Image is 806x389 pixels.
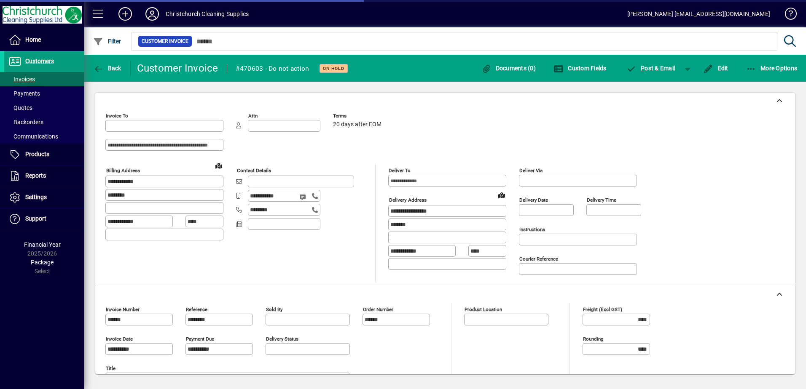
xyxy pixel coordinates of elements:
[8,76,35,83] span: Invoices
[212,159,226,172] a: View on map
[31,259,54,266] span: Package
[519,256,558,262] mat-label: Courier Reference
[519,197,548,203] mat-label: Delivery date
[236,62,309,75] div: #470603 - Do not action
[333,113,384,119] span: Terms
[293,187,314,207] button: Send SMS
[583,336,603,342] mat-label: Rounding
[25,194,47,200] span: Settings
[25,58,54,64] span: Customers
[4,29,84,51] a: Home
[587,197,616,203] mat-label: Delivery time
[479,61,538,76] button: Documents (0)
[4,187,84,208] a: Settings
[465,306,502,312] mat-label: Product location
[4,72,84,86] a: Invoices
[106,336,133,342] mat-label: Invoice date
[4,165,84,187] a: Reports
[4,129,84,144] a: Communications
[746,65,798,72] span: More Options
[779,2,795,29] a: Knowledge Base
[266,306,282,312] mat-label: Sold by
[24,241,61,248] span: Financial Year
[4,144,84,165] a: Products
[4,208,84,229] a: Support
[495,188,508,202] a: View on map
[266,336,298,342] mat-label: Delivery status
[701,61,731,76] button: Edit
[703,65,728,72] span: Edit
[25,215,46,222] span: Support
[551,61,609,76] button: Custom Fields
[93,65,121,72] span: Back
[4,101,84,115] a: Quotes
[583,306,622,312] mat-label: Freight (excl GST)
[622,61,680,76] button: Post & Email
[627,7,770,21] div: [PERSON_NAME] [EMAIL_ADDRESS][DOMAIN_NAME]
[106,306,140,312] mat-label: Invoice number
[106,113,128,119] mat-label: Invoice To
[25,151,49,157] span: Products
[4,115,84,129] a: Backorders
[323,66,344,71] span: On hold
[8,104,32,111] span: Quotes
[166,7,249,21] div: Christchurch Cleaning Supplies
[8,119,43,125] span: Backorders
[91,34,124,49] button: Filter
[106,365,116,371] mat-label: Title
[248,113,258,119] mat-label: Attn
[112,6,139,21] button: Add
[4,86,84,101] a: Payments
[139,6,166,21] button: Profile
[84,61,131,76] app-page-header-button: Back
[8,90,40,97] span: Payments
[186,336,214,342] mat-label: Payment due
[553,65,607,72] span: Custom Fields
[25,172,46,179] span: Reports
[333,121,382,128] span: 20 days after EOM
[186,306,207,312] mat-label: Reference
[8,133,58,140] span: Communications
[519,226,545,232] mat-label: Instructions
[25,36,41,43] span: Home
[626,65,675,72] span: ost & Email
[142,37,188,45] span: Customer Invoice
[519,168,543,173] mat-label: Deliver via
[389,168,411,173] mat-label: Deliver To
[91,61,124,76] button: Back
[363,306,393,312] mat-label: Order number
[137,61,218,75] div: Customer Invoice
[93,38,121,45] span: Filter
[744,61,800,76] button: More Options
[641,65,645,72] span: P
[481,65,536,72] span: Documents (0)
